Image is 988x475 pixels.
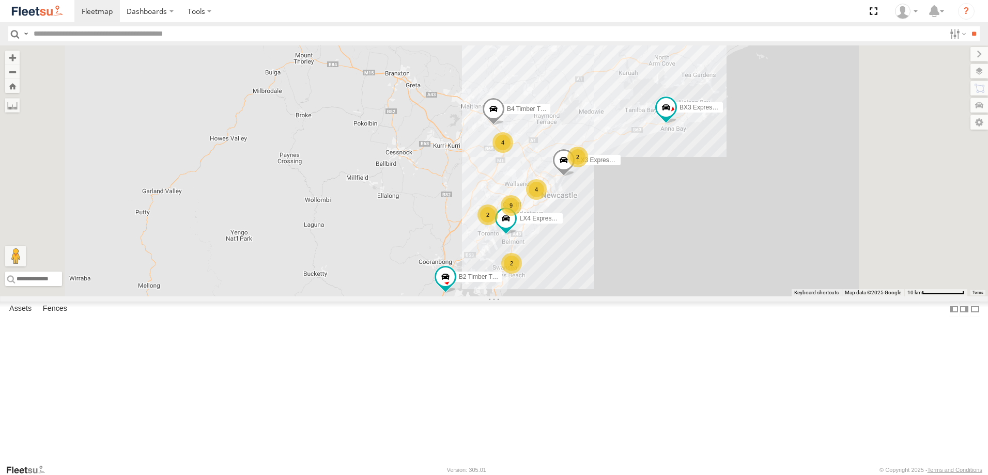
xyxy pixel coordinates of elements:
[4,302,37,316] label: Assets
[972,291,983,295] a: Terms
[501,195,521,216] div: 9
[5,51,20,65] button: Zoom in
[22,26,30,41] label: Search Query
[6,465,53,475] a: Visit our Website
[904,289,967,296] button: Map Scale: 10 km per 78 pixels
[879,467,982,473] div: © Copyright 2025 -
[567,147,588,167] div: 2
[958,3,975,20] i: ?
[38,302,72,316] label: Fences
[577,156,624,164] span: LX3 Express Ute
[928,467,982,473] a: Terms and Conditions
[845,290,901,295] span: Map data ©2025 Google
[5,246,26,266] button: Drag Pegman onto the map to open Street View
[680,104,727,111] span: BX3 Express Ute
[507,106,552,113] span: B4 Timber Truck
[447,467,486,473] div: Version: 305.01
[959,302,969,316] label: Dock Summary Table to the Right
[949,302,959,316] label: Dock Summary Table to the Left
[519,215,566,222] span: LX4 Express Ute
[946,26,968,41] label: Search Filter Options
[5,65,20,79] button: Zoom out
[907,290,922,295] span: 10 km
[970,115,988,130] label: Map Settings
[526,179,547,200] div: 4
[501,253,522,274] div: 2
[970,302,980,316] label: Hide Summary Table
[5,79,20,93] button: Zoom Home
[459,273,504,280] span: B2 Timber Truck
[5,98,20,113] label: Measure
[492,132,513,153] div: 4
[794,289,839,296] button: Keyboard shortcuts
[891,4,921,19] div: Matt Curtis
[10,4,64,18] img: fleetsu-logo-horizontal.svg
[477,204,498,225] div: 2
